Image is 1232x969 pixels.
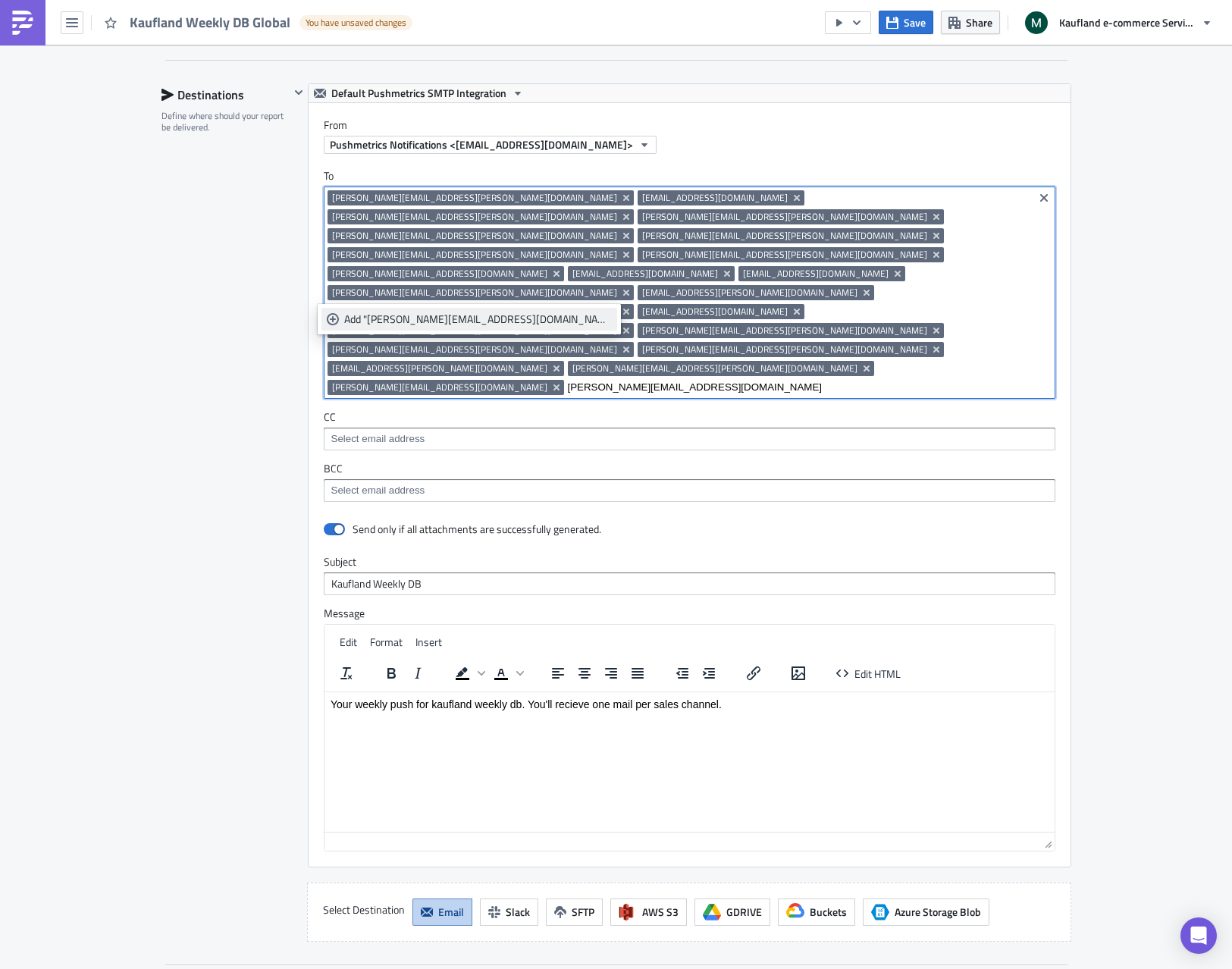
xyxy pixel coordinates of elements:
span: Kaufland e-commerce Services GmbH & Co. KG [1059,14,1196,30]
button: Remove Tag [861,285,874,300]
label: Select Destination [323,898,405,921]
button: Remove Tag [550,380,564,395]
span: Email [438,904,464,920]
span: [EMAIL_ADDRESS][PERSON_NAME][DOMAIN_NAME] [332,362,547,375]
span: [EMAIL_ADDRESS][DOMAIN_NAME] [743,268,889,280]
button: Decrease indent [669,663,695,684]
button: Remove Tag [620,209,634,224]
label: CC [324,410,1055,424]
div: Define where should your report be delivered. [161,110,290,133]
button: Remove Tag [930,323,944,338]
button: Justify [625,663,650,684]
button: Remove Tag [791,190,804,205]
ul: selectable options [318,304,621,334]
button: Buckets [778,898,855,926]
label: From [324,118,1071,132]
div: Send only if all attachments are successfully generated. [353,522,601,536]
button: Align center [572,663,597,684]
iframe: Rich Text Area [324,692,1055,832]
span: [PERSON_NAME][EMAIL_ADDRESS][PERSON_NAME][DOMAIN_NAME] [642,211,927,223]
input: Select em ail add ress [328,483,1050,498]
button: Slack [480,898,538,926]
button: Hide content [290,83,308,102]
label: Subject [324,555,1055,569]
span: Insert [415,634,442,650]
span: Azure Storage Blob [895,904,981,920]
label: Message [324,607,1055,620]
span: Default Pushmetrics SMTP Integration [331,84,506,102]
button: Remove Tag [620,228,634,243]
span: You have unsaved changes [306,17,406,29]
button: Remove Tag [620,304,634,319]
span: Pushmetrics Notifications <[EMAIL_ADDRESS][DOMAIN_NAME]> [330,136,633,152]
span: [PERSON_NAME][EMAIL_ADDRESS][PERSON_NAME][DOMAIN_NAME] [332,287,617,299]
button: Remove Tag [620,285,634,300]
span: [PERSON_NAME][EMAIL_ADDRESS][PERSON_NAME][DOMAIN_NAME] [332,249,617,261]
button: Insert/edit image [785,663,811,684]
button: Align right [598,663,624,684]
img: PushMetrics [11,11,35,35]
span: [PERSON_NAME][EMAIL_ADDRESS][PERSON_NAME][DOMAIN_NAME] [642,249,927,261]
button: Azure Storage BlobAzure Storage Blob [863,898,989,926]
span: [PERSON_NAME][EMAIL_ADDRESS][PERSON_NAME][DOMAIN_NAME] [572,362,857,375]
button: Remove Tag [930,247,944,262]
button: Kaufland e-commerce Services GmbH & Co. KG [1016,6,1221,39]
button: AWS S3 [610,898,687,926]
span: [EMAIL_ADDRESS][DOMAIN_NAME] [642,306,788,318]
button: Email [412,898,472,926]
button: SFTP [546,898,603,926]
span: [EMAIL_ADDRESS][PERSON_NAME][DOMAIN_NAME] [642,287,857,299]
span: Format [370,634,403,650]
span: Save [904,14,926,30]
button: Default Pushmetrics SMTP Integration [309,84,529,102]
button: Remove Tag [930,342,944,357]
span: [PERSON_NAME][EMAIL_ADDRESS][PERSON_NAME][DOMAIN_NAME] [332,343,617,356]
input: Select em ail add ress [328,431,1050,447]
span: Share [966,14,992,30]
span: [EMAIL_ADDRESS][DOMAIN_NAME] [642,192,788,204]
button: Remove Tag [620,190,634,205]
button: Remove Tag [861,361,874,376]
button: Remove Tag [721,266,735,281]
span: [PERSON_NAME][EMAIL_ADDRESS][PERSON_NAME][DOMAIN_NAME] [642,230,927,242]
span: [PERSON_NAME][EMAIL_ADDRESS][PERSON_NAME][DOMAIN_NAME] [332,230,617,242]
div: Text color [488,663,526,684]
button: Insert/edit link [741,663,766,684]
button: Remove Tag [550,361,564,376]
span: [PERSON_NAME][EMAIL_ADDRESS][PERSON_NAME][DOMAIN_NAME] [332,211,617,223]
span: AWS S3 [642,904,679,920]
button: Remove Tag [620,323,634,338]
span: Edit HTML [854,665,901,681]
img: Avatar [1024,10,1049,36]
span: Azure Storage Blob [871,903,889,921]
span: [PERSON_NAME][EMAIL_ADDRESS][PERSON_NAME][DOMAIN_NAME] [642,325,927,337]
button: Pushmetrics Notifications <[EMAIL_ADDRESS][DOMAIN_NAME]> [324,136,657,154]
button: Save [879,11,933,34]
button: Bold [378,663,404,684]
div: Resize [1039,833,1055,851]
button: Clear selected items [1035,189,1053,207]
button: Remove Tag [620,247,634,262]
button: Align left [545,663,571,684]
button: Share [941,11,1000,34]
span: [EMAIL_ADDRESS][DOMAIN_NAME] [572,268,718,280]
span: Slack [506,904,530,920]
span: [PERSON_NAME][EMAIL_ADDRESS][PERSON_NAME][DOMAIN_NAME] [332,192,617,204]
span: Edit [340,634,357,650]
button: GDRIVE [694,898,770,926]
label: To [324,169,1055,183]
button: Remove Tag [550,266,564,281]
button: Italic [405,663,431,684]
button: Remove Tag [791,304,804,319]
span: Buckets [810,904,847,920]
span: [PERSON_NAME][EMAIL_ADDRESS][DOMAIN_NAME] [332,381,547,394]
button: Increase indent [696,663,722,684]
span: Kaufland Weekly DB Global [130,14,292,31]
span: GDRIVE [726,904,762,920]
button: Clear formatting [334,663,359,684]
div: Open Intercom Messenger [1180,917,1217,954]
button: Remove Tag [930,228,944,243]
button: Remove Tag [620,342,634,357]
